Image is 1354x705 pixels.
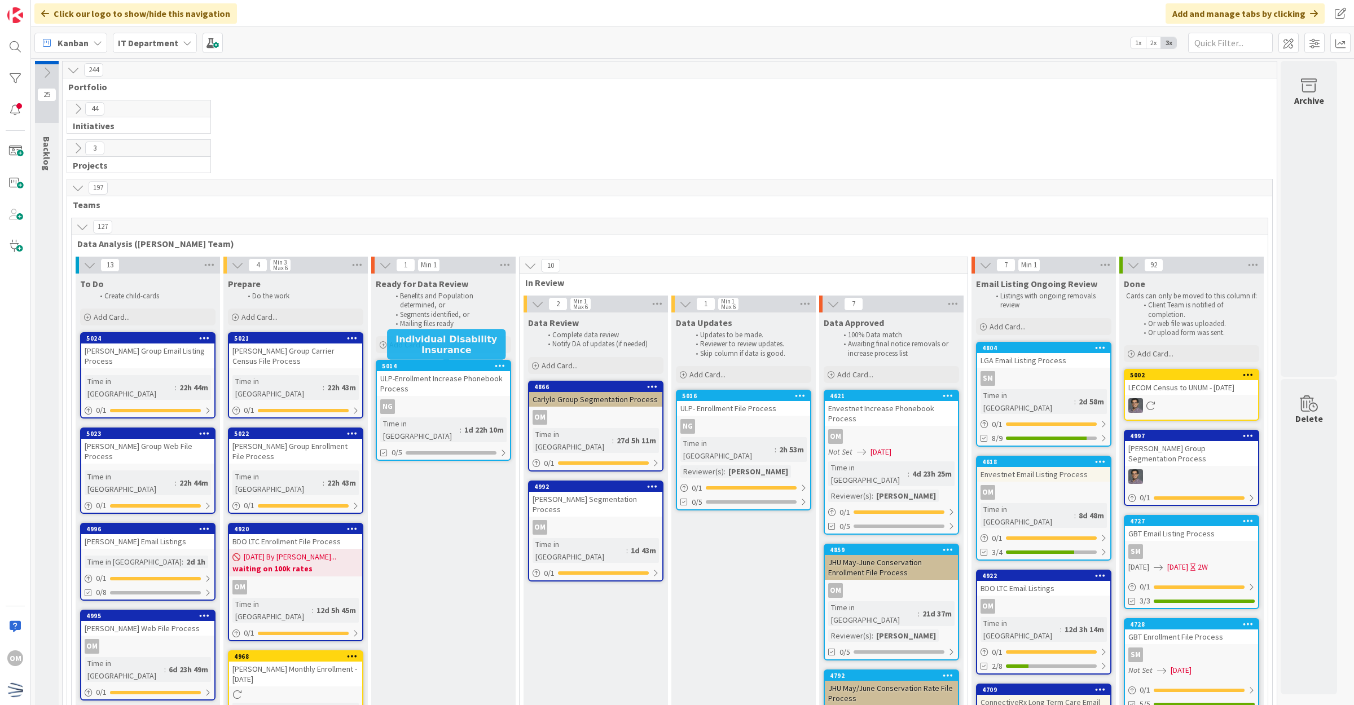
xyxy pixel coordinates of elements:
[175,381,177,394] span: :
[96,572,107,584] span: 0 / 1
[81,403,214,417] div: 0/1
[992,646,1003,658] span: 0 / 1
[81,343,214,368] div: [PERSON_NAME] Group Email Listing Process
[871,446,891,458] span: [DATE]
[314,604,359,616] div: 12d 5h 45m
[380,417,460,442] div: Time in [GEOGRAPHIC_DATA]
[529,382,662,392] div: 4866
[85,142,104,155] span: 3
[628,544,659,557] div: 1d 43m
[626,544,628,557] span: :
[529,392,662,407] div: Carlyle Group Segmentation Process
[1140,595,1150,607] span: 3/3
[1125,526,1258,541] div: GBT Email Listing Process
[977,531,1110,545] div: 0/1
[1125,516,1258,526] div: 4727
[81,685,214,699] div: 0/1
[85,470,175,495] div: Time in [GEOGRAPHIC_DATA]
[34,3,237,24] div: Click our logo to show/hide this navigation
[1125,619,1258,644] div: 4728GBT Enrollment File Process
[229,662,362,686] div: [PERSON_NAME] Monthly Enrollment - [DATE]
[1144,258,1163,272] span: 92
[1294,94,1324,107] div: Archive
[81,621,214,636] div: [PERSON_NAME] Web File Process
[81,439,214,464] div: [PERSON_NAME] Group Web File Process
[376,278,468,289] span: Ready for Data Review
[1128,469,1143,484] img: CS
[726,465,791,478] div: [PERSON_NAME]
[1125,619,1258,629] div: 4728
[229,499,362,513] div: 0/1
[977,343,1110,353] div: 4804
[1125,629,1258,644] div: GBT Enrollment File Process
[982,686,1110,694] div: 4709
[1124,515,1259,609] a: 4727GBT Email Listing ProcessSM[DATE][DATE]2W0/13/3
[1125,580,1258,594] div: 0/1
[377,371,510,396] div: ULP-Enrollment Increase Phonebook Process
[839,506,850,518] span: 0 / 1
[1128,398,1143,413] img: CS
[977,581,1110,596] div: BDO LTC Email Listings
[461,424,507,436] div: 1d 22h 10m
[81,524,214,534] div: 4996
[229,333,362,343] div: 5021
[529,566,662,580] div: 0/1
[96,500,107,512] span: 0 / 1
[94,312,130,322] span: Add Card...
[177,477,211,489] div: 22h 44m
[830,672,958,680] div: 4792
[680,437,775,462] div: Time in [GEOGRAPHIC_DATA]
[976,456,1111,561] a: 4618Envestnet Email Listing ProcessOMTime in [GEOGRAPHIC_DATA]:8d 48m0/13/4
[118,37,178,49] b: IT Department
[380,399,395,414] div: NG
[1198,561,1208,573] div: 2W
[1124,278,1145,289] span: Done
[1166,3,1325,24] div: Add and manage tabs by clicking
[533,428,612,453] div: Time in [GEOGRAPHIC_DATA]
[533,410,547,425] div: OM
[525,277,953,288] span: In Review
[977,645,1110,659] div: 0/1
[830,546,958,554] div: 4859
[981,485,995,500] div: OM
[232,375,323,400] div: Time in [GEOGRAPHIC_DATA]
[1125,647,1258,662] div: SM
[612,434,614,447] span: :
[976,342,1111,447] a: 4804LGA Email Listing ProcessSMTime in [GEOGRAPHIC_DATA]:2d 58m0/18/9
[1125,469,1258,484] div: CS
[534,483,662,491] div: 4992
[183,556,208,568] div: 2d 1h
[1125,398,1258,413] div: CS
[80,332,216,418] a: 5024[PERSON_NAME] Group Email Listing ProcessTime in [GEOGRAPHIC_DATA]:22h 44m0/1
[825,545,958,580] div: 4859JHU May-June Conservation Enrollment File Process
[529,410,662,425] div: OM
[1130,371,1258,379] div: 5002
[273,259,287,265] div: Min 3
[229,651,362,662] div: 4968
[825,555,958,580] div: JHU May-June Conservation Enrollment File Process
[228,332,363,418] a: 5021[PERSON_NAME] Group Carrier Census File ProcessTime in [GEOGRAPHIC_DATA]:22h 43m0/1
[689,369,726,380] span: Add Card...
[839,646,850,658] span: 0/5
[828,583,843,598] div: OM
[244,627,254,639] span: 0 / 1
[323,477,324,489] span: :
[85,639,99,654] div: OM
[977,571,1110,581] div: 4922
[93,220,112,233] span: 127
[232,470,323,495] div: Time in [GEOGRAPHIC_DATA]
[244,404,254,416] span: 0 / 1
[1124,430,1259,506] a: 4997[PERSON_NAME] Group Segmentation ProcessCS0/1
[1171,664,1192,676] span: [DATE]
[992,660,1003,672] span: 2/8
[166,663,211,676] div: 6d 23h 49m
[85,657,164,682] div: Time in [GEOGRAPHIC_DATA]
[528,381,663,472] a: 4866Carlyle Group Segmentation ProcessOMTime in [GEOGRAPHIC_DATA]:27d 5h 11m0/1
[1188,33,1273,53] input: Quick Filter...
[7,7,23,23] img: Visit kanbanzone.com
[1131,37,1146,49] span: 1x
[86,334,214,342] div: 5024
[96,686,107,698] span: 0 / 1
[100,258,120,272] span: 13
[232,563,359,574] b: waiting on 100k rates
